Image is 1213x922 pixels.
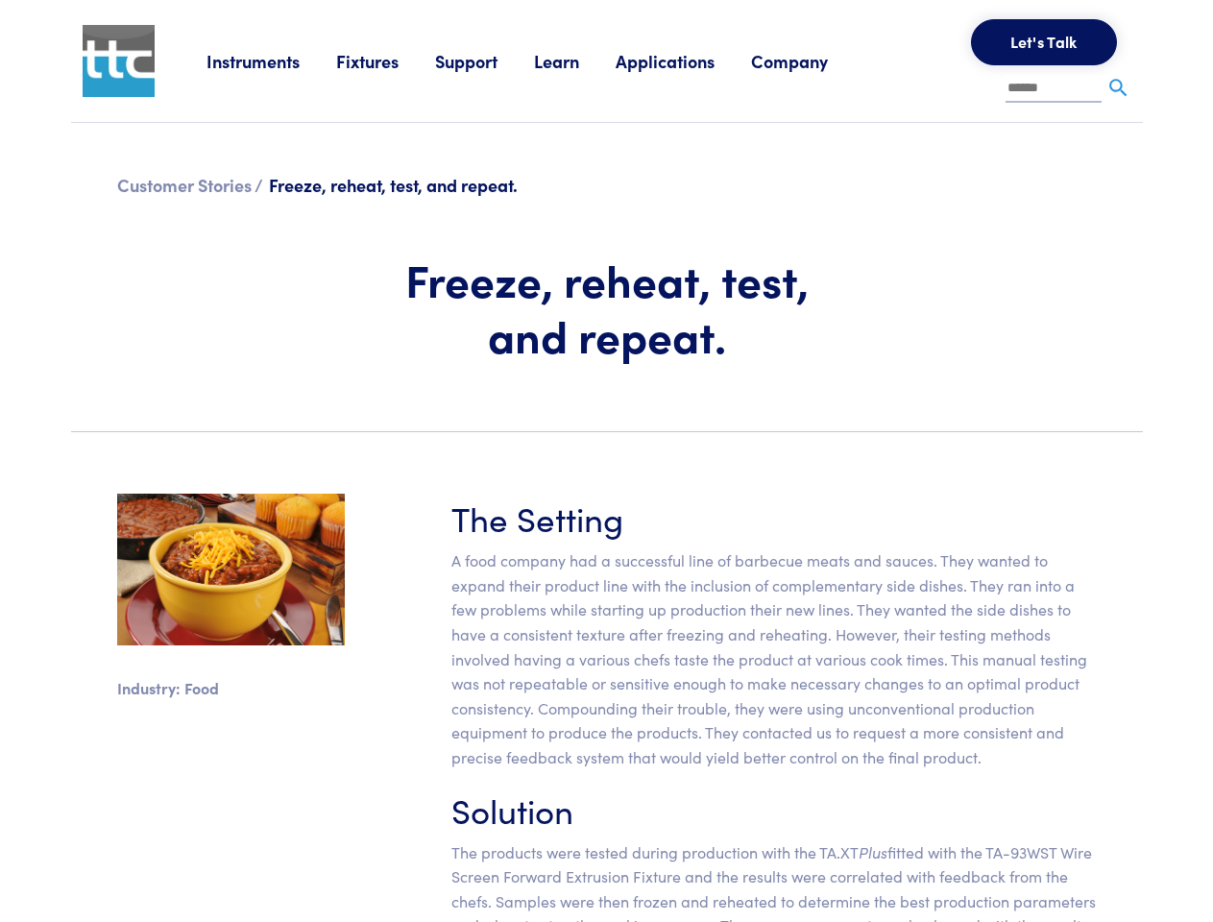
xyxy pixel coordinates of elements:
a: Company [751,49,864,73]
em: Plus [859,841,887,862]
a: Fixtures [336,49,435,73]
a: Instruments [206,49,336,73]
a: Applications [616,49,751,73]
h3: Solution [451,786,1097,833]
span: Freeze, reheat, test, and repeat. [269,173,518,197]
p: Industry: Food [117,676,345,701]
a: Support [435,49,534,73]
p: A food company had a successful line of barbecue meats and sauces. They wanted to expand their pr... [451,548,1097,769]
a: Learn [534,49,616,73]
button: Let's Talk [971,19,1117,65]
a: Customer Stories / [117,173,263,197]
img: sidedishes.jpg [117,494,345,645]
img: ttc_logo_1x1_v1.0.png [83,25,155,97]
h1: Freeze, reheat, test, and repeat. [368,252,846,362]
h3: The Setting [451,494,1097,541]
